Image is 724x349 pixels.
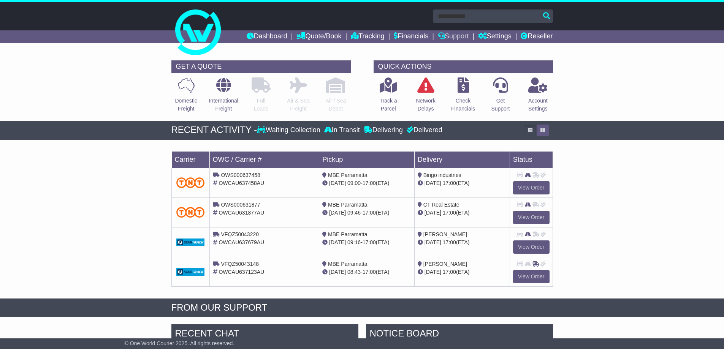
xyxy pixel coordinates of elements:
span: MBE Parramatta [328,231,367,237]
span: [DATE] [425,180,441,186]
img: GetCarrierServiceDarkLogo [176,268,205,276]
td: Carrier [171,151,209,168]
p: Full Loads [252,97,271,113]
a: Track aParcel [379,77,398,117]
span: [DATE] [329,239,346,245]
div: (ETA) [418,268,507,276]
div: - (ETA) [322,179,411,187]
div: QUICK ACTIONS [374,60,553,73]
span: [DATE] [425,210,441,216]
a: NetworkDelays [415,77,436,117]
span: 08:43 [347,269,361,275]
span: OWS000631877 [221,202,260,208]
td: OWC / Carrier # [209,151,319,168]
span: MBE Parramatta [328,261,367,267]
span: © One World Courier 2025. All rights reserved. [125,340,234,346]
a: DomesticFreight [174,77,197,117]
span: 09:00 [347,180,361,186]
span: [PERSON_NAME] [423,231,467,237]
td: Delivery [414,151,510,168]
div: - (ETA) [322,238,411,246]
div: (ETA) [418,238,507,246]
span: MBE Parramatta [328,202,367,208]
div: - (ETA) [322,268,411,276]
a: Tracking [351,30,384,43]
a: Financials [394,30,428,43]
span: VFQZ50043220 [221,231,259,237]
span: 09:16 [347,239,361,245]
span: [DATE] [329,269,346,275]
span: [DATE] [329,180,346,186]
span: OWS000637458 [221,172,260,178]
p: Get Support [491,97,510,113]
p: Track a Parcel [380,97,397,113]
span: OWCAU631877AU [219,210,264,216]
a: View Order [513,211,550,224]
a: Quote/Book [296,30,341,43]
p: Network Delays [416,97,435,113]
p: Check Financials [451,97,475,113]
a: AccountSettings [528,77,548,117]
img: TNT_Domestic.png [176,207,205,217]
span: 17:00 [443,210,456,216]
div: RECENT CHAT [171,324,358,345]
a: InternationalFreight [209,77,239,117]
p: Air / Sea Depot [326,97,346,113]
a: Settings [478,30,512,43]
div: (ETA) [418,209,507,217]
span: OWCAU637679AU [219,239,264,245]
span: 17:00 [363,210,376,216]
span: [DATE] [425,239,441,245]
span: CT Real Estate [423,202,459,208]
td: Pickup [319,151,415,168]
span: Bingo industries [423,172,461,178]
div: Waiting Collection [257,126,322,134]
a: View Order [513,240,550,254]
div: Delivered [405,126,442,134]
div: In Transit [322,126,362,134]
div: - (ETA) [322,209,411,217]
span: 17:00 [443,269,456,275]
p: Domestic Freight [175,97,197,113]
div: RECENT ACTIVITY - [171,125,257,136]
img: TNT_Domestic.png [176,177,205,188]
span: 17:00 [363,180,376,186]
span: MBE Parramatta [328,172,367,178]
span: 17:00 [443,239,456,245]
span: [DATE] [329,210,346,216]
p: Account Settings [528,97,548,113]
div: NOTICE BOARD [366,324,553,345]
div: (ETA) [418,179,507,187]
div: GET A QUOTE [171,60,351,73]
a: View Order [513,181,550,194]
a: View Order [513,270,550,283]
a: Reseller [521,30,553,43]
span: 17:00 [363,269,376,275]
p: Air & Sea Freight [287,97,310,113]
span: 17:00 [363,239,376,245]
div: Delivering [362,126,405,134]
span: [PERSON_NAME] [423,261,467,267]
p: International Freight [209,97,238,113]
span: OWCAU637458AU [219,180,264,186]
span: [DATE] [425,269,441,275]
a: GetSupport [491,77,510,117]
div: FROM OUR SUPPORT [171,302,553,313]
a: Support [438,30,469,43]
span: 09:46 [347,210,361,216]
a: Dashboard [247,30,287,43]
span: VFQZ50043148 [221,261,259,267]
span: 17:00 [443,180,456,186]
img: GetCarrierServiceDarkLogo [176,238,205,246]
td: Status [510,151,553,168]
span: OWCAU637123AU [219,269,264,275]
a: CheckFinancials [451,77,475,117]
